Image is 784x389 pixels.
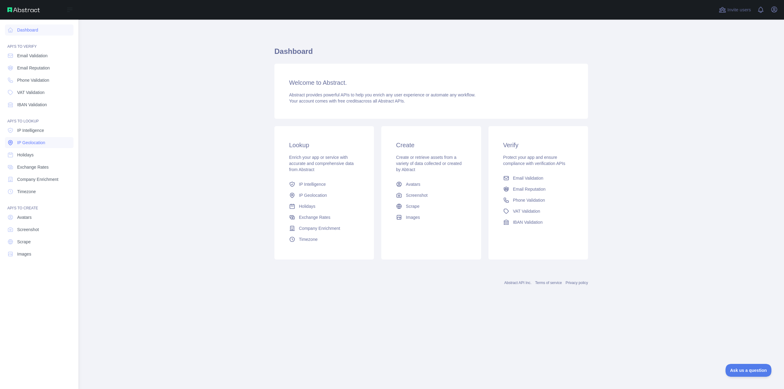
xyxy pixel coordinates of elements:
a: Holidays [5,149,73,160]
a: Exchange Rates [287,212,362,223]
span: Images [17,251,31,257]
a: Exchange Rates [5,162,73,173]
span: VAT Validation [17,89,44,95]
span: free credits [338,99,359,103]
h3: Lookup [289,141,359,149]
span: Avatars [17,214,32,220]
span: Timezone [17,189,36,195]
iframe: Toggle Customer Support [726,364,772,377]
a: Dashboard [5,24,73,36]
span: Email Reputation [513,186,546,192]
a: Email Validation [501,173,576,184]
span: Invite users [727,6,751,13]
a: Email Validation [5,50,73,61]
span: Company Enrichment [299,225,340,231]
span: Screenshot [17,226,39,233]
span: Email Reputation [17,65,50,71]
span: Abstract provides powerful APIs to help you enrich any user experience or automate any workflow. [289,92,476,97]
h3: Welcome to Abstract. [289,78,573,87]
span: Screenshot [406,192,428,198]
a: VAT Validation [501,206,576,217]
span: Images [406,214,420,220]
span: IP Intelligence [17,127,44,133]
a: IP Geolocation [287,190,362,201]
span: IBAN Validation [513,219,543,225]
a: Company Enrichment [287,223,362,234]
span: Protect your app and ensure compliance with verification APIs [503,155,565,166]
a: IP Geolocation [5,137,73,148]
a: Timezone [287,234,362,245]
span: Timezone [299,236,318,242]
h3: Create [396,141,466,149]
span: Avatars [406,181,420,187]
button: Invite users [718,5,752,15]
a: Screenshot [394,190,469,201]
span: Create or retrieve assets from a variety of data collected or created by Abtract [396,155,462,172]
span: Your account comes with across all Abstract APIs. [289,99,405,103]
span: Exchange Rates [17,164,49,170]
span: VAT Validation [513,208,540,214]
a: IBAN Validation [501,217,576,228]
span: Phone Validation [513,197,545,203]
a: Privacy policy [566,281,588,285]
a: Avatars [394,179,469,190]
a: Company Enrichment [5,174,73,185]
a: VAT Validation [5,87,73,98]
span: Email Validation [17,53,47,59]
a: Images [394,212,469,223]
img: Abstract API [7,7,40,12]
div: API'S TO VERIFY [5,37,73,49]
a: Images [5,249,73,260]
span: Company Enrichment [17,176,58,182]
span: Email Validation [513,175,543,181]
a: IP Intelligence [287,179,362,190]
a: Email Reputation [501,184,576,195]
div: API'S TO CREATE [5,198,73,211]
a: IP Intelligence [5,125,73,136]
a: Phone Validation [5,75,73,86]
span: Phone Validation [17,77,49,83]
a: Holidays [287,201,362,212]
h3: Verify [503,141,573,149]
a: Timezone [5,186,73,197]
a: Terms of service [535,281,562,285]
a: Scrape [5,236,73,247]
span: Scrape [17,239,31,245]
a: IBAN Validation [5,99,73,110]
a: Avatars [5,212,73,223]
h1: Dashboard [274,47,588,61]
a: Email Reputation [5,62,73,73]
a: Screenshot [5,224,73,235]
a: Abstract API Inc. [504,281,532,285]
div: API'S TO LOOKUP [5,111,73,124]
span: Exchange Rates [299,214,330,220]
a: Scrape [394,201,469,212]
span: Holidays [299,203,315,209]
a: Phone Validation [501,195,576,206]
span: Scrape [406,203,419,209]
span: IP Intelligence [299,181,326,187]
span: IP Geolocation [17,140,45,146]
span: IBAN Validation [17,102,47,108]
span: Holidays [17,152,34,158]
span: IP Geolocation [299,192,327,198]
span: Enrich your app or service with accurate and comprehensive data from Abstract [289,155,354,172]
